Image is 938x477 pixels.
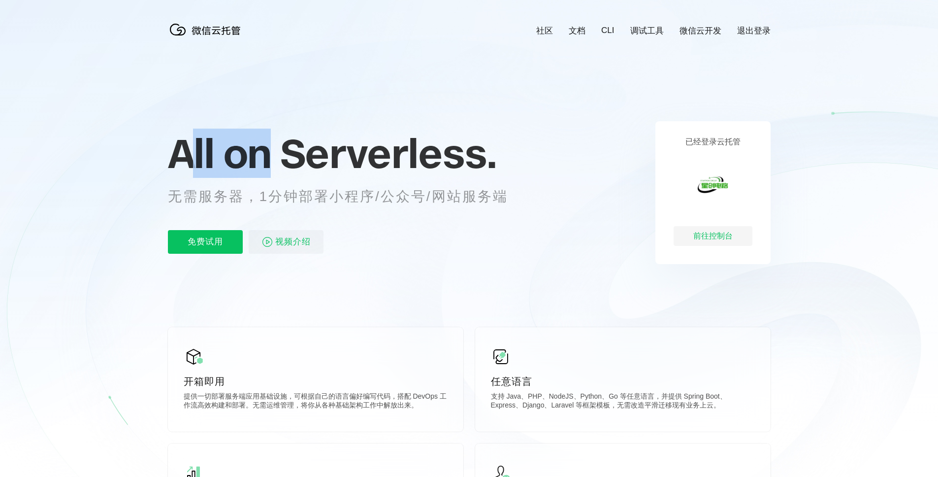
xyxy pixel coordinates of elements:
[685,137,741,147] p: 已经登录云托管
[168,230,243,254] p: 免费试用
[184,375,448,388] p: 开箱即用
[168,33,247,41] a: 微信云托管
[569,25,585,36] a: 文档
[275,230,311,254] span: 视频介绍
[630,25,664,36] a: 调试工具
[679,25,721,36] a: 微信云开发
[168,187,526,206] p: 无需服务器，1分钟部署小程序/公众号/网站服务端
[168,20,247,39] img: 微信云托管
[280,129,496,178] span: Serverless.
[601,26,614,35] a: CLI
[168,129,271,178] span: All on
[536,25,553,36] a: 社区
[737,25,771,36] a: 退出登录
[491,375,755,388] p: 任意语言
[184,392,448,412] p: 提供一切部署服务端应用基础设施，可根据自己的语言偏好编写代码，搭配 DevOps 工作流高效构建和部署。无需运维管理，将你从各种基础架构工作中解放出来。
[674,226,752,246] div: 前往控制台
[491,392,755,412] p: 支持 Java、PHP、NodeJS、Python、Go 等任意语言，并提供 Spring Boot、Express、Django、Laravel 等框架模板，无需改造平滑迁移现有业务上云。
[261,236,273,248] img: video_play.svg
